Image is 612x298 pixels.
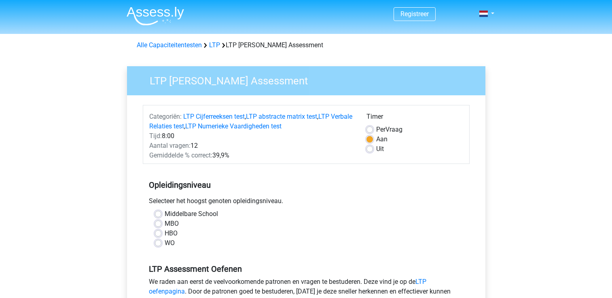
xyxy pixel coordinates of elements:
h5: Opleidingsniveau [149,177,464,193]
span: Gemiddelde % correct: [149,151,212,159]
label: Aan [376,134,388,144]
div: 39,9% [143,151,360,160]
span: Aantal vragen: [149,142,191,149]
div: Timer [366,112,463,125]
img: Assessly [127,6,184,25]
a: LTP [209,41,220,49]
div: 12 [143,141,360,151]
div: Selecteer het hoogst genoten opleidingsniveau. [143,196,470,209]
span: Categoriën: [149,113,182,120]
a: LTP abstracte matrix test [246,113,317,120]
div: LTP [PERSON_NAME] Assessment [133,40,479,50]
h3: LTP [PERSON_NAME] Assessment [140,71,479,87]
div: 8:00 [143,131,360,141]
div: , , , [143,112,360,131]
span: Per [376,126,385,133]
a: Alle Capaciteitentesten [137,41,202,49]
a: Registreer [400,10,429,18]
a: LTP Numerieke Vaardigheden test [185,122,282,130]
span: Tijd: [149,132,162,140]
label: Middelbare School [165,209,218,219]
label: Uit [376,144,384,154]
label: Vraag [376,125,402,134]
label: MBO [165,219,179,229]
label: WO [165,238,175,248]
label: HBO [165,229,178,238]
h5: LTP Assessment Oefenen [149,264,464,274]
a: LTP Cijferreeksen test [183,113,245,120]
